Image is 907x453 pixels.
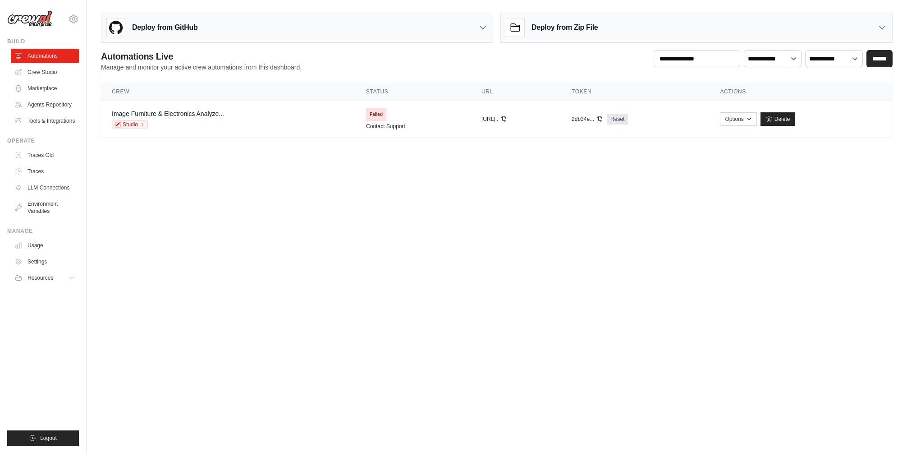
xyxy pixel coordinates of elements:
[760,112,795,126] a: Delete
[366,108,386,121] span: Failed
[11,49,79,63] a: Automations
[7,227,79,235] div: Manage
[107,18,125,37] img: GitHub Logo
[11,180,79,195] a: LLM Connections
[101,83,355,101] th: Crew
[11,148,79,162] a: Traces Old
[11,97,79,112] a: Agents Repository
[471,83,561,101] th: URL
[709,83,893,101] th: Actions
[7,38,79,45] div: Build
[366,123,405,130] a: Contact Support
[355,83,471,101] th: Status
[27,274,53,282] span: Resources
[11,271,79,285] button: Resources
[572,116,603,123] button: 2db34e...
[11,238,79,253] a: Usage
[561,83,709,101] th: Token
[101,63,302,72] p: Manage and monitor your active crew automations from this dashboard.
[101,50,302,63] h2: Automations Live
[607,114,628,125] a: Reset
[7,137,79,144] div: Operate
[132,22,197,33] h3: Deploy from GitHub
[11,164,79,179] a: Traces
[112,110,224,117] a: Image Furniture & Electronics Analyze...
[11,254,79,269] a: Settings
[40,435,57,442] span: Logout
[720,112,756,126] button: Options
[11,197,79,218] a: Environment Variables
[11,65,79,79] a: Crew Studio
[531,22,598,33] h3: Deploy from Zip File
[11,81,79,96] a: Marketplace
[112,120,148,129] a: Studio
[7,430,79,446] button: Logout
[11,114,79,128] a: Tools & Integrations
[7,10,52,28] img: Logo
